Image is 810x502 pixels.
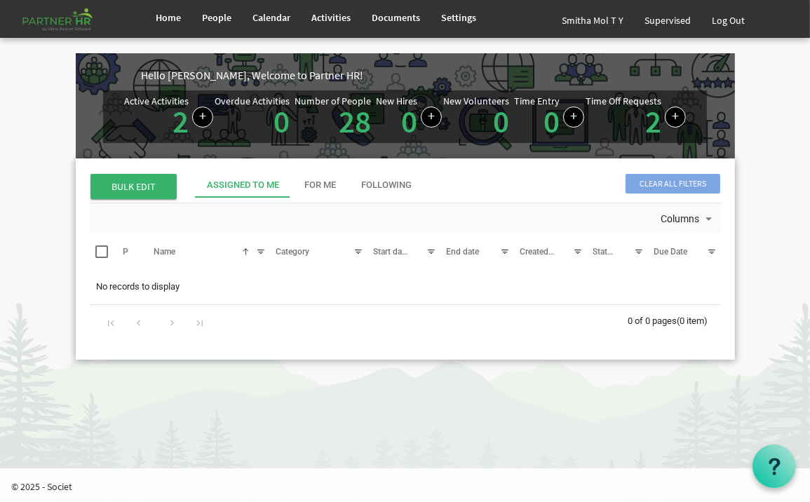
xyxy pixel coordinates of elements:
[552,3,635,38] a: Smitha Mol T Y
[373,247,409,257] span: Start date
[156,11,182,24] span: Home
[253,11,291,24] span: Calendar
[173,102,189,141] a: 2
[401,102,417,141] a: 0
[295,96,371,106] div: Number of People
[586,96,686,137] div: Number of active time off requests
[102,312,121,332] div: Go to first page
[276,247,309,257] span: Category
[586,96,661,106] div: Time Off Requests
[514,96,560,106] div: Time Entry
[376,96,442,137] div: People hired in the last 7 days
[191,312,210,332] div: Go to last page
[443,96,509,106] div: New Volunteers
[339,102,371,141] a: 28
[659,210,701,228] span: Columns
[295,96,374,137] div: Total number of active people in Partner HR
[163,312,182,332] div: Go to next page
[11,480,810,494] p: © 2025 - Societ
[192,107,213,128] a: Create a new Activity
[659,210,719,229] button: Columns
[305,179,337,192] div: For Me
[593,247,616,257] span: Status
[628,316,677,326] span: 0 of 0 pages
[514,96,584,137] div: Number of Time Entries
[203,11,232,24] span: People
[443,96,513,137] div: Volunteer hired in the last 7 days
[520,247,561,257] span: Created for
[90,273,721,300] td: No records to display
[215,96,293,137] div: Activities assigned to you for which the Due Date is passed
[635,3,702,38] a: Supervised
[493,102,509,141] a: 0
[442,11,477,24] span: Settings
[312,11,351,24] span: Activities
[446,247,479,257] span: End date
[677,316,708,326] span: (0 item)
[654,247,687,257] span: Due Date
[154,247,175,257] span: Name
[645,14,691,27] span: Supervised
[124,96,213,137] div: Number of active Activities in Partner HR
[628,305,721,334] div: 0 of 0 pages (0 item)
[563,107,584,128] a: Log hours
[626,174,720,194] span: Clear all filters
[544,102,560,141] a: 0
[702,3,756,38] a: Log Out
[90,174,177,199] span: BULK EDIT
[130,312,149,332] div: Go to previous page
[208,179,280,192] div: Assigned To Me
[372,11,421,24] span: Documents
[421,107,442,128] a: Add new person to Partner HR
[665,107,686,128] a: Create a new time off request
[124,96,189,106] div: Active Activities
[215,96,290,106] div: Overdue Activities
[376,96,417,106] div: New Hires
[659,203,719,233] div: Columns
[142,67,735,83] div: Hello [PERSON_NAME], Welcome to Partner HR!
[123,247,128,257] span: P
[362,179,412,192] div: Following
[645,102,661,141] a: 2
[274,102,290,141] a: 0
